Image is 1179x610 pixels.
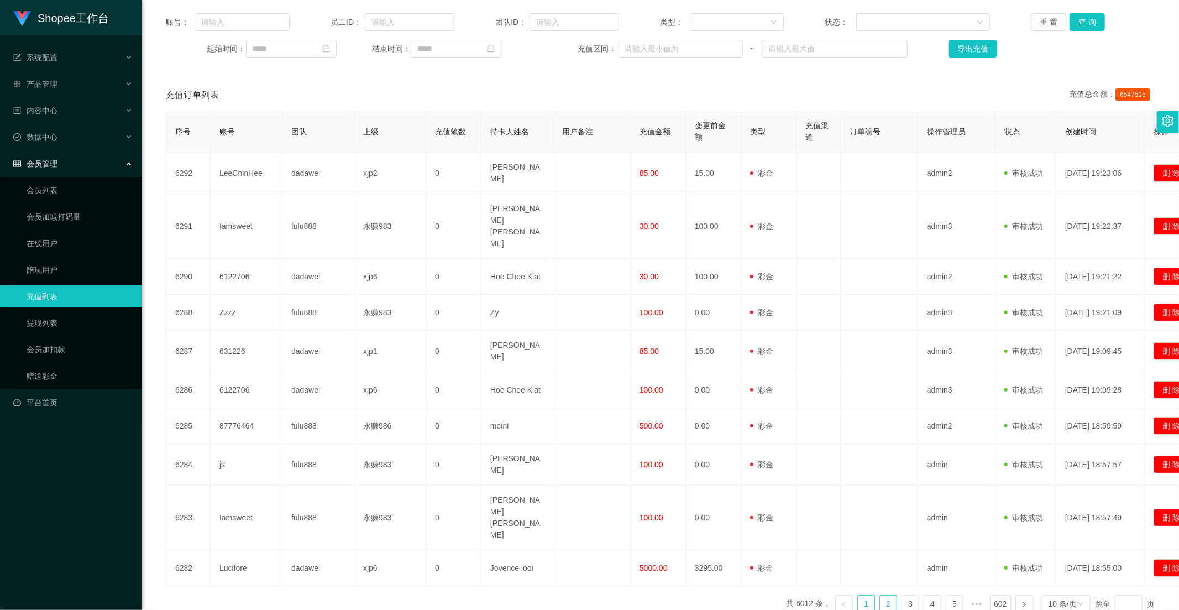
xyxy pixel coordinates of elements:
td: [DATE] 19:22:37 [1056,194,1145,259]
td: Hoe Chee Kiat [481,259,553,295]
td: 永赚983 [354,194,426,259]
span: 序号 [175,127,191,136]
td: 永赚983 [354,444,426,486]
span: 审核成功 [1004,169,1043,178]
td: 0 [426,486,481,550]
td: 0.00 [686,372,741,408]
span: 彩金 [750,385,773,394]
td: admin [918,486,995,550]
span: 团队ID： [495,17,530,28]
i: 图标: down [771,19,777,27]
td: 0 [426,550,481,586]
td: 0 [426,153,481,194]
td: dadawei [282,331,354,372]
span: 充值笔数 [435,127,466,136]
button: 重 置 [1031,13,1066,31]
td: [DATE] 18:59:59 [1056,408,1145,444]
td: [DATE] 19:09:28 [1056,372,1145,408]
td: LeeChinHee [211,153,282,194]
td: 15.00 [686,331,741,372]
td: xjp6 [354,259,426,295]
i: 图标: form [13,54,21,61]
td: Zy [481,295,553,331]
i: 图标: left [841,601,847,608]
i: 图标: check-circle-o [13,133,21,141]
span: 账号 [219,127,235,136]
span: 充值订单列表 [166,88,219,102]
span: 用户备注 [562,127,593,136]
span: 彩金 [750,564,773,572]
td: dadawei [282,153,354,194]
span: ~ [743,43,762,55]
td: 6287 [166,331,211,372]
a: 在线用户 [27,232,133,254]
h1: Shopee工作台 [38,1,109,36]
td: 0.00 [686,444,741,486]
button: 查 询 [1070,13,1105,31]
td: Iamsweet [211,194,282,259]
span: 账号： [166,17,195,28]
td: 6282 [166,550,211,586]
td: [PERSON_NAME] [481,153,553,194]
i: 图标: down [1077,601,1084,608]
i: 图标: profile [13,107,21,114]
span: 彩金 [750,460,773,469]
td: 100.00 [686,194,741,259]
span: 订单编号 [850,127,881,136]
span: 结束时间： [372,43,411,55]
td: [DATE] 18:57:57 [1056,444,1145,486]
span: 持卡人姓名 [490,127,529,136]
span: 起始时间： [207,43,246,55]
td: fulu888 [282,486,354,550]
input: 请输入最大值 [762,40,907,58]
td: 6285 [166,408,211,444]
input: 请输入最小值为 [619,40,743,58]
td: [DATE] 19:23:06 [1056,153,1145,194]
td: [PERSON_NAME] [481,331,553,372]
td: dadawei [282,550,354,586]
input: 请输入 [195,13,290,31]
span: 操作 [1154,127,1169,136]
span: 85.00 [640,169,659,178]
td: Lucifore [211,550,282,586]
td: fulu888 [282,295,354,331]
td: meini [481,408,553,444]
td: fulu888 [282,408,354,444]
span: 100.00 [640,513,663,522]
td: [PERSON_NAME] [481,444,553,486]
input: 请输入 [530,13,619,31]
td: Iamsweet [211,486,282,550]
span: 审核成功 [1004,347,1043,356]
span: 审核成功 [1004,460,1043,469]
i: 图标: calendar [322,45,330,53]
td: 0.00 [686,408,741,444]
td: 0 [426,295,481,331]
span: 创建时间 [1065,127,1096,136]
td: 永赚983 [354,295,426,331]
span: 100.00 [640,460,663,469]
span: 审核成功 [1004,272,1043,281]
img: logo.9652507e.png [13,11,31,27]
input: 请输入 [365,13,454,31]
span: 会员管理 [13,159,57,168]
td: 6291 [166,194,211,259]
span: 团队 [291,127,307,136]
i: 图标: setting [1162,115,1174,127]
i: 图标: appstore-o [13,80,21,88]
span: 充值渠道 [805,121,829,142]
span: 类型 [750,127,766,136]
td: 6284 [166,444,211,486]
td: xjp6 [354,372,426,408]
a: 赠送彩金 [27,365,133,387]
td: 0 [426,408,481,444]
span: 充值金额 [640,127,670,136]
td: admin2 [918,153,995,194]
span: 数据中心 [13,133,57,142]
span: 彩金 [750,421,773,430]
span: 审核成功 [1004,222,1043,231]
span: 状态： [825,17,857,28]
a: 提现列表 [27,312,133,334]
td: 631226 [211,331,282,372]
span: 彩金 [750,308,773,317]
td: fulu888 [282,444,354,486]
